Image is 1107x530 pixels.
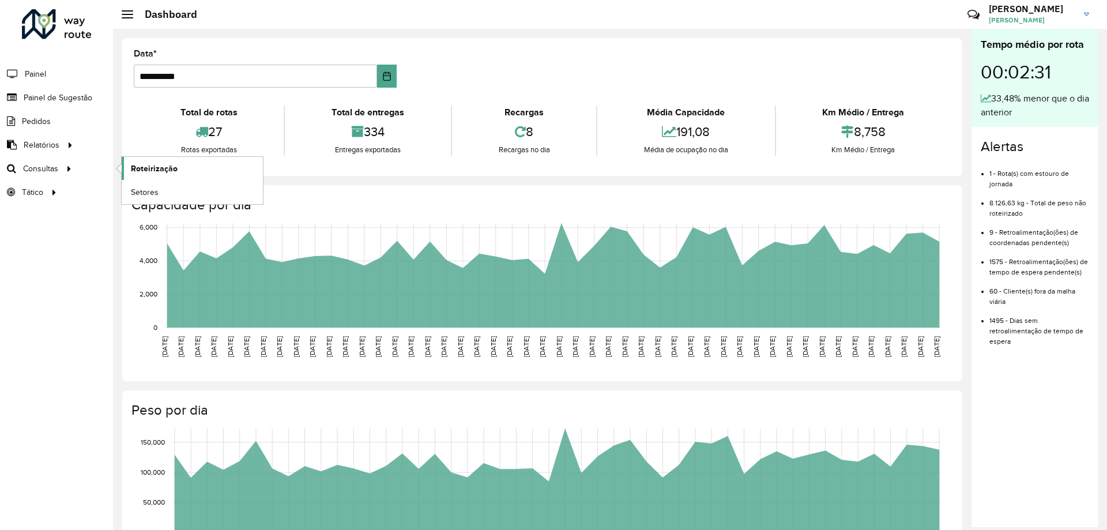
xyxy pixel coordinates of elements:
text: [DATE] [539,336,546,357]
text: 100,000 [141,468,165,476]
text: [DATE] [341,336,349,357]
span: Roteirização [131,163,178,175]
div: Km Médio / Entrega [779,144,948,156]
li: 1495 - Dias sem retroalimentação de tempo de espera [989,307,1089,347]
text: 150,000 [141,438,165,446]
text: [DATE] [801,336,809,357]
text: [DATE] [654,336,661,357]
text: [DATE] [670,336,677,357]
h4: Alertas [981,138,1089,155]
text: [DATE] [358,336,366,357]
span: Painel [25,68,46,80]
text: [DATE] [720,336,727,357]
text: 6,000 [140,224,157,231]
text: [DATE] [374,336,382,357]
div: 334 [288,119,447,144]
h4: Capacidade por dia [131,197,951,213]
li: 60 - Cliente(s) fora da malha viária [989,277,1089,307]
text: [DATE] [490,336,497,357]
text: [DATE] [588,336,596,357]
h3: [PERSON_NAME] [989,3,1075,14]
text: [DATE] [851,336,859,357]
text: [DATE] [604,336,612,357]
a: Setores [122,181,263,204]
text: [DATE] [703,336,710,357]
button: Choose Date [377,65,397,88]
text: [DATE] [818,336,826,357]
div: Média de ocupação no dia [600,144,771,156]
li: 1 - Rota(s) com estouro de jornada [989,160,1089,189]
text: [DATE] [391,336,398,357]
text: [DATE] [308,336,316,357]
li: 9 - Retroalimentação(ões) de coordenadas pendente(s) [989,219,1089,248]
span: Relatórios [24,139,59,151]
div: Rotas exportadas [137,144,281,156]
li: 8.126,63 kg - Total de peso não roteirizado [989,189,1089,219]
label: Data [134,47,157,61]
div: Total de rotas [137,106,281,119]
div: Média Capacidade [600,106,771,119]
text: [DATE] [210,336,217,357]
h2: Dashboard [133,8,197,21]
text: [DATE] [325,336,333,357]
div: Tempo médio por rota [981,37,1089,52]
text: 2,000 [140,290,157,298]
h4: Peso por dia [131,402,951,419]
div: Recargas no dia [455,144,593,156]
span: Pedidos [22,115,51,127]
text: [DATE] [473,336,480,357]
div: 33,48% menor que o dia anterior [981,92,1089,119]
text: 4,000 [140,257,157,265]
text: [DATE] [194,336,201,357]
text: [DATE] [407,336,415,357]
span: [PERSON_NAME] [989,15,1075,25]
div: 27 [137,119,281,144]
div: Recargas [455,106,593,119]
text: [DATE] [243,336,250,357]
span: Tático [22,186,43,198]
text: [DATE] [457,336,464,357]
div: 00:02:31 [981,52,1089,92]
text: [DATE] [227,336,234,357]
div: 8 [455,119,593,144]
li: 1575 - Retroalimentação(ões) de tempo de espera pendente(s) [989,248,1089,277]
span: Painel de Sugestão [24,92,92,104]
span: Setores [131,186,159,198]
text: [DATE] [555,336,563,357]
text: 0 [153,324,157,331]
text: [DATE] [752,336,760,357]
div: Km Médio / Entrega [779,106,948,119]
div: Total de entregas [288,106,447,119]
text: [DATE] [276,336,283,357]
div: 191,08 [600,119,771,144]
text: [DATE] [424,336,431,357]
text: [DATE] [785,336,793,357]
div: 8,758 [779,119,948,144]
text: [DATE] [621,336,628,357]
text: [DATE] [736,336,743,357]
text: [DATE] [769,336,776,357]
text: [DATE] [177,336,184,357]
text: [DATE] [440,336,447,357]
text: [DATE] [884,336,891,357]
text: [DATE] [637,336,645,357]
text: [DATE] [522,336,530,357]
text: [DATE] [687,336,694,357]
text: [DATE] [933,336,940,357]
span: Consultas [23,163,58,175]
a: Roteirização [122,157,263,180]
text: [DATE] [161,336,168,357]
text: [DATE] [917,336,924,357]
text: [DATE] [867,336,875,357]
a: Contato Rápido [961,2,986,27]
text: [DATE] [834,336,842,357]
text: [DATE] [292,336,300,357]
text: [DATE] [571,336,579,357]
div: Entregas exportadas [288,144,447,156]
text: 50,000 [143,499,165,506]
text: [DATE] [900,336,908,357]
text: [DATE] [506,336,513,357]
text: [DATE] [259,336,267,357]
